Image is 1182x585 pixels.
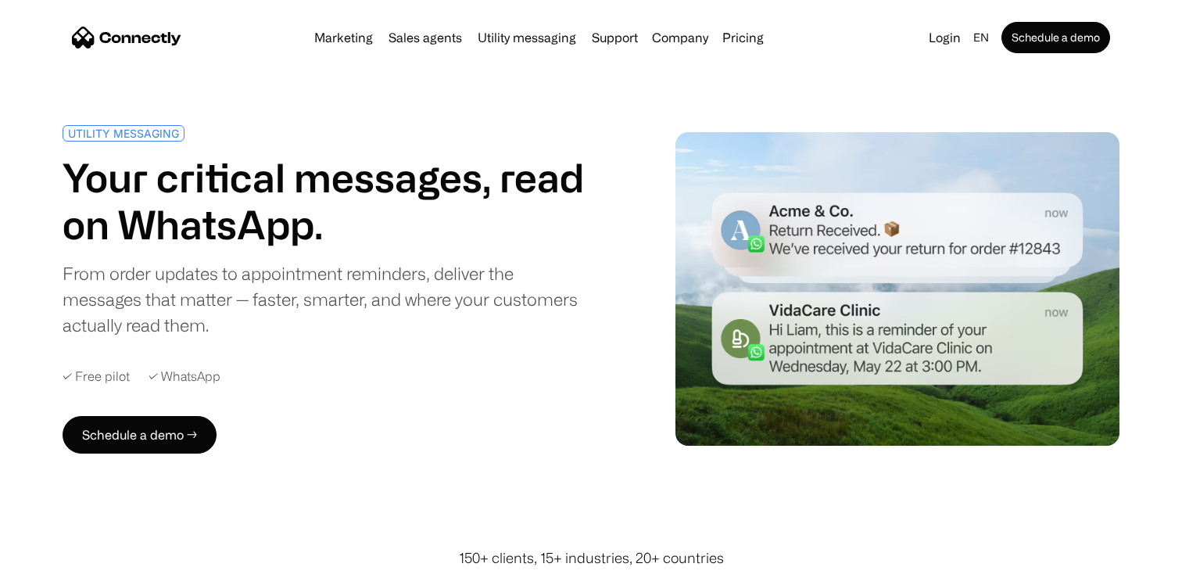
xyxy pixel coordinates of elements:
[63,154,585,248] h1: Your critical messages, read on WhatsApp.
[63,260,585,338] div: From order updates to appointment reminders, deliver the messages that matter — faster, smarter, ...
[1001,22,1110,53] a: Schedule a demo
[973,27,989,48] div: en
[68,127,179,139] div: UTILITY MESSAGING
[72,26,181,49] a: home
[459,547,724,569] div: 150+ clients, 15+ industries, 20+ countries
[586,31,644,44] a: Support
[31,558,94,580] ul: Language list
[967,27,998,48] div: en
[471,31,582,44] a: Utility messaging
[63,416,217,454] a: Schedule a demo →
[63,369,130,384] div: ✓ Free pilot
[652,27,708,48] div: Company
[382,31,468,44] a: Sales agents
[308,31,379,44] a: Marketing
[647,27,713,48] div: Company
[716,31,770,44] a: Pricing
[922,27,967,48] a: Login
[16,556,94,580] aside: Language selected: English
[149,369,220,384] div: ✓ WhatsApp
